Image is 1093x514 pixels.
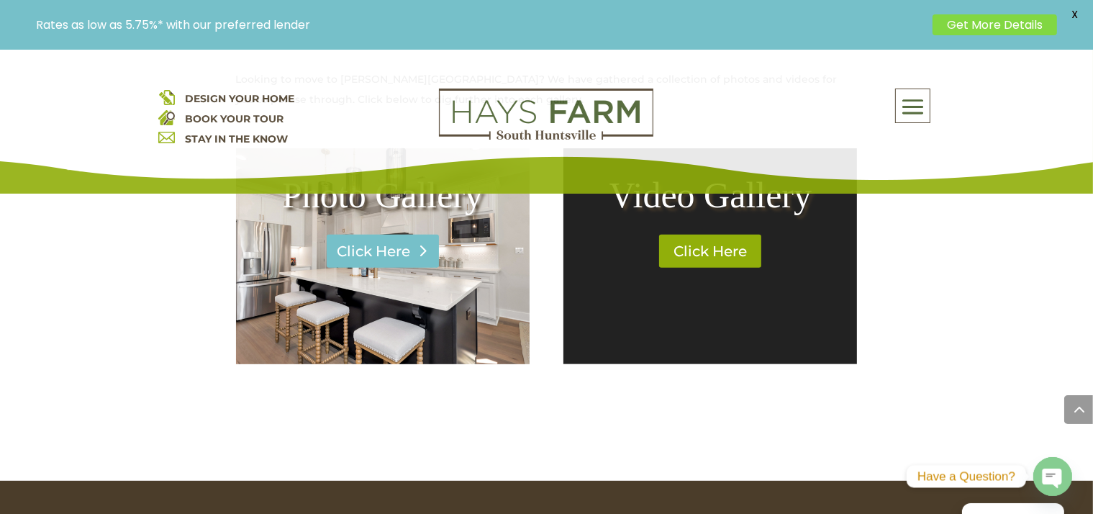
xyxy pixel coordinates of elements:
[158,89,175,105] img: design your home
[327,235,439,268] a: Click Here
[439,89,653,140] img: Logo
[933,14,1057,35] a: Get More Details
[186,92,295,105] a: DESIGN YOUR HOME
[186,112,284,125] a: BOOK YOUR TOUR
[592,177,828,220] h2: Video Gallery
[659,235,761,268] a: Click Here
[36,18,925,32] p: Rates as low as 5.75%* with our preferred lender
[186,132,289,145] a: STAY IN THE KNOW
[1064,4,1086,25] span: X
[158,109,175,125] img: book your home tour
[439,130,653,143] a: hays farm homes huntsville development
[265,177,501,220] h2: Photo Gallery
